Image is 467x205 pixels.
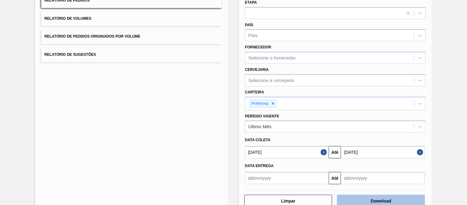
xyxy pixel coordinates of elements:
[341,146,425,158] input: dd/mm/yyyy
[41,47,222,62] button: Relatório de Sugestões
[245,146,329,158] input: dd/mm/yyyy
[41,29,222,44] button: Relatório de Pedidos Originados por Volume
[245,172,329,184] input: dd/mm/yyyy
[341,172,425,184] input: dd/mm/yyyy
[321,146,329,158] button: Close
[250,100,270,108] div: Preforma
[329,172,341,184] button: Até
[329,146,341,158] button: Até
[44,52,96,57] span: Relatório de Sugestões
[44,16,91,21] span: Relatório de Volumes
[245,114,279,118] label: Período Vigente
[41,11,222,26] button: Relatório de Volumes
[245,68,269,72] label: Cervejaria
[44,34,140,39] span: Relatório de Pedidos Originados por Volume
[245,90,264,94] label: Carteira
[245,45,271,49] label: Fornecedor
[245,164,274,168] span: Data entrega
[248,33,258,38] div: País
[248,124,272,129] div: Último Mês
[245,23,253,27] label: País
[248,55,296,61] div: Selecione o fornecedor
[417,146,425,158] button: Close
[245,0,257,5] label: Etapa
[248,78,294,83] div: Selecione a cervejaria
[245,138,271,142] span: Data coleta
